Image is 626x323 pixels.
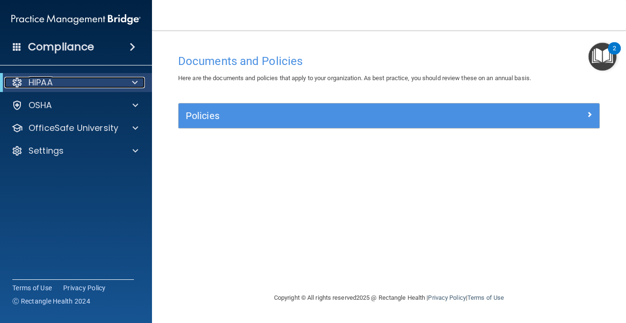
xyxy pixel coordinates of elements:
[178,55,600,67] h4: Documents and Policies
[178,74,531,82] span: Here are the documents and policies that apply to your organization. As best practice, you should...
[28,145,64,157] p: Settings
[428,294,465,301] a: Privacy Policy
[28,40,94,54] h4: Compliance
[28,122,118,134] p: OfficeSafe University
[216,283,562,313] div: Copyright © All rights reserved 2025 @ Rectangle Health | |
[63,283,106,293] a: Privacy Policy
[11,77,138,88] a: HIPAA
[588,43,617,71] button: Open Resource Center, 2 new notifications
[467,294,504,301] a: Terms of Use
[28,100,52,111] p: OSHA
[28,77,53,88] p: HIPAA
[12,283,52,293] a: Terms of Use
[613,48,616,61] div: 2
[186,111,487,121] h5: Policies
[11,122,138,134] a: OfficeSafe University
[12,296,90,306] span: Ⓒ Rectangle Health 2024
[186,108,592,123] a: Policies
[11,10,141,29] img: PMB logo
[460,256,615,294] iframe: Drift Widget Chat Controller
[11,145,138,157] a: Settings
[11,100,138,111] a: OSHA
